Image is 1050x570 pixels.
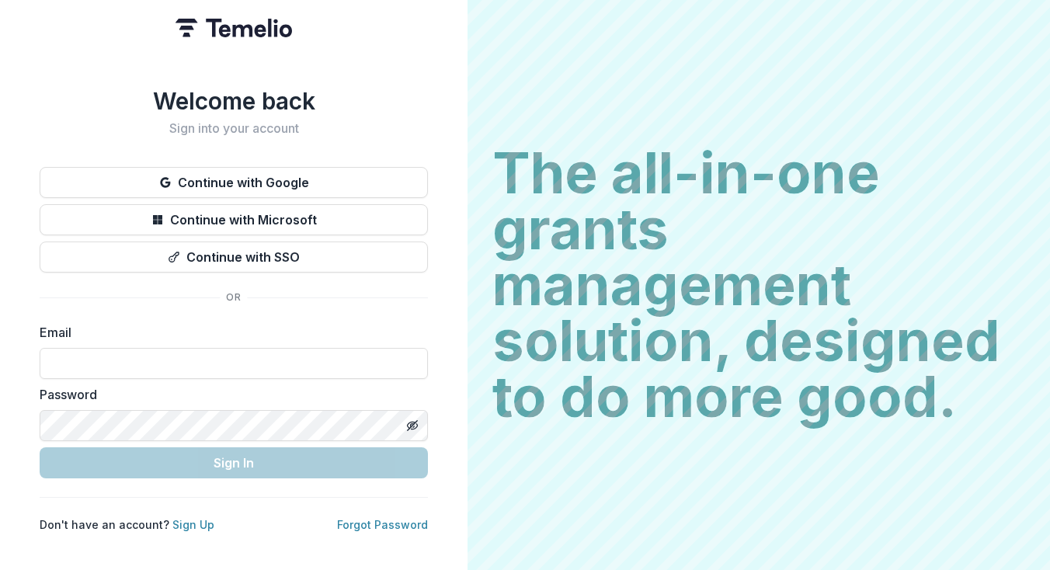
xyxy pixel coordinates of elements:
h2: Sign into your account [40,121,428,136]
img: Temelio [176,19,292,37]
label: Password [40,385,419,404]
h1: Welcome back [40,87,428,115]
button: Continue with Google [40,167,428,198]
p: Don't have an account? [40,516,214,533]
a: Sign Up [172,518,214,531]
button: Continue with Microsoft [40,204,428,235]
a: Forgot Password [337,518,428,531]
label: Email [40,323,419,342]
button: Sign In [40,447,428,478]
button: Toggle password visibility [400,413,425,438]
button: Continue with SSO [40,242,428,273]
